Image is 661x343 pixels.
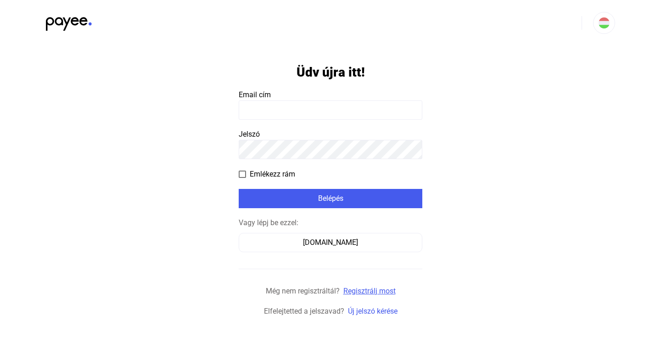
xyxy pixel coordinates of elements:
[297,64,365,80] h1: Üdv újra itt!
[250,169,295,180] span: Emlékezz rám
[241,193,420,204] div: Belépés
[239,189,422,208] button: Belépés
[239,217,422,228] div: Vagy lépj be ezzel:
[46,12,92,31] img: black-payee-blue-dot.svg
[239,90,271,99] span: Email cím
[239,130,260,138] span: Jelszó
[242,237,419,248] div: [DOMAIN_NAME]
[239,238,422,247] a: [DOMAIN_NAME]
[239,233,422,252] button: [DOMAIN_NAME]
[266,287,340,295] span: Még nem regisztráltál?
[599,17,610,28] img: HU
[348,307,398,315] a: Új jelszó kérése
[264,307,344,315] span: Elfelejtetted a jelszavad?
[593,12,615,34] button: HU
[343,287,396,295] a: Regisztrálj most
